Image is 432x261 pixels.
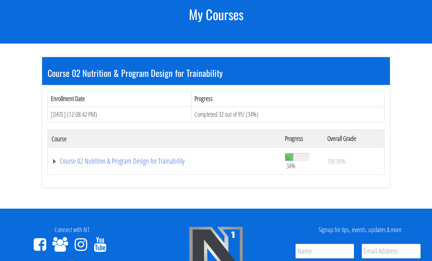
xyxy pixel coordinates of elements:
[324,130,384,148] th: Overall Grade
[52,158,278,165] a: Course 02 Nutrition & Program Design for Trainability
[48,130,281,148] th: Course
[191,107,384,123] td: Completed 32 out of 95! (34%)
[294,227,427,234] h4: Signup for tips, events, updates & more
[295,244,354,259] input: Name
[48,91,191,107] th: Enrollment Date
[5,227,138,234] h4: Connect with N1
[324,148,384,175] td: 100.00%
[48,68,384,78] h3: Course 02 Nutrition & Program Design for Trainability
[48,107,191,123] td: [DATE] (12:08:42 PM)
[286,162,295,170] span: 34%
[191,91,384,107] th: Progress
[362,244,421,259] input: Email Address
[281,130,324,148] th: Progress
